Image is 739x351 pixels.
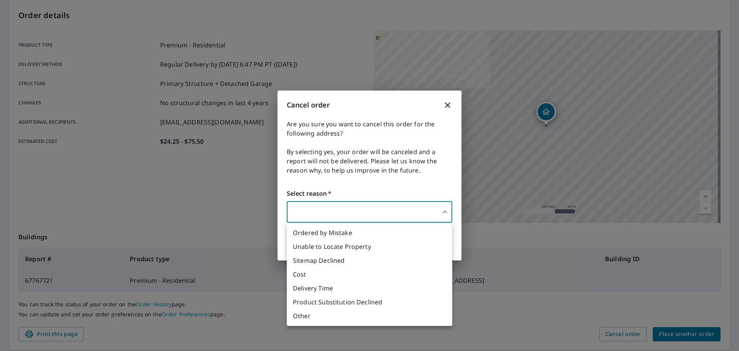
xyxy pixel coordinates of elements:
li: Cost [287,267,452,281]
li: Ordered by Mistake [287,226,452,240]
li: Product Substitution Declined [287,295,452,309]
li: Unable to Locate Property [287,240,452,254]
li: Sitemap Declined [287,254,452,267]
li: Delivery Time [287,281,452,295]
li: Other [287,309,452,323]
